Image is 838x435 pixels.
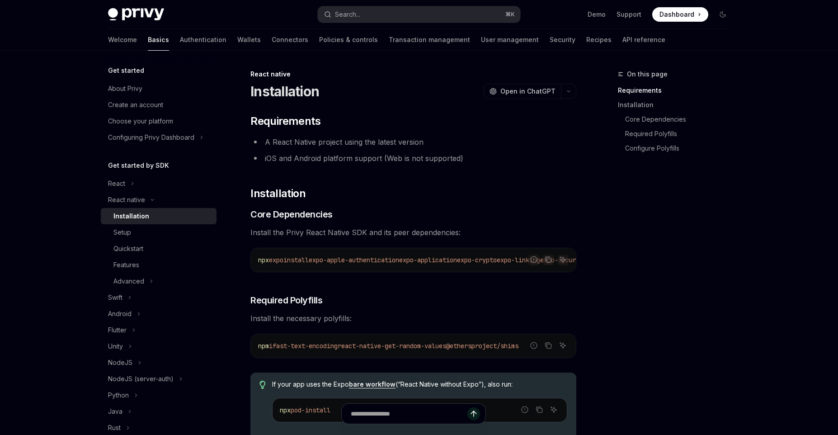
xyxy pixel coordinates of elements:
[389,29,470,51] a: Transaction management
[457,256,497,264] span: expo-crypto
[542,254,554,265] button: Copy the contents from the code block
[101,371,217,387] button: Toggle NodeJS (server-auth) section
[108,83,142,94] div: About Privy
[101,289,217,306] button: Toggle Swift section
[557,254,569,265] button: Ask AI
[250,83,319,99] h1: Installation
[273,342,338,350] span: fast-text-encoding
[250,70,576,79] div: React native
[113,260,139,270] div: Features
[108,8,164,21] img: dark logo
[113,276,144,287] div: Advanced
[500,87,556,96] span: Open in ChatGPT
[113,243,143,254] div: Quickstart
[250,294,322,307] span: Required Polyfills
[108,160,169,171] h5: Get started by SDK
[319,29,378,51] a: Policies & controls
[101,403,217,420] button: Toggle Java section
[557,340,569,351] button: Ask AI
[618,98,737,112] a: Installation
[101,322,217,338] button: Toggle Flutter section
[108,341,123,352] div: Unity
[250,208,333,221] span: Core Dependencies
[272,380,567,389] span: If your app uses the Expo (“React Native without Expo”), also run:
[108,406,122,417] div: Java
[148,29,169,51] a: Basics
[101,97,217,113] a: Create an account
[101,129,217,146] button: Toggle Configuring Privy Dashboard section
[108,99,163,110] div: Create an account
[108,390,129,401] div: Python
[269,256,283,264] span: expo
[250,226,576,239] span: Install the Privy React Native SDK and its peer dependencies:
[618,83,737,98] a: Requirements
[108,132,194,143] div: Configuring Privy Dashboard
[101,113,217,129] a: Choose your platform
[627,69,668,80] span: On this page
[272,29,308,51] a: Connectors
[101,273,217,289] button: Toggle Advanced section
[481,29,539,51] a: User management
[318,6,520,23] button: Open search
[108,325,127,336] div: Flutter
[309,256,399,264] span: expo-apple-authentication
[335,9,360,20] div: Search...
[528,254,540,265] button: Report incorrect code
[467,407,480,420] button: Send message
[652,7,708,22] a: Dashboard
[258,342,269,350] span: npm
[528,340,540,351] button: Report incorrect code
[108,374,174,384] div: NodeJS (server-auth)
[399,256,457,264] span: expo-application
[180,29,226,51] a: Authentication
[540,256,602,264] span: expo-secure-store
[108,65,144,76] h5: Get started
[618,112,737,127] a: Core Dependencies
[101,241,217,257] a: Quickstart
[108,422,121,433] div: Rust
[259,381,266,389] svg: Tip
[505,11,515,18] span: ⌘ K
[618,141,737,156] a: Configure Polyfills
[338,342,446,350] span: react-native-get-random-values
[101,257,217,273] a: Features
[108,178,125,189] div: React
[250,186,306,201] span: Installation
[101,208,217,224] a: Installation
[269,342,273,350] span: i
[250,312,576,325] span: Install the necessary polyfills:
[108,292,122,303] div: Swift
[283,256,309,264] span: install
[622,29,665,51] a: API reference
[716,7,730,22] button: Toggle dark mode
[586,29,612,51] a: Recipes
[237,29,261,51] a: Wallets
[113,227,131,238] div: Setup
[108,194,145,205] div: React native
[618,127,737,141] a: Required Polyfills
[351,404,467,424] input: Ask a question...
[497,256,540,264] span: expo-linking
[101,80,217,97] a: About Privy
[659,10,694,19] span: Dashboard
[108,308,132,319] div: Android
[101,175,217,192] button: Toggle React section
[101,192,217,208] button: Toggle React native section
[250,114,320,128] span: Requirements
[250,152,576,165] li: iOS and Android platform support (Web is not supported)
[101,224,217,241] a: Setup
[101,338,217,355] button: Toggle Unity section
[101,306,217,322] button: Toggle Android section
[113,211,149,222] div: Installation
[108,357,132,368] div: NodeJS
[446,342,518,350] span: @ethersproject/shims
[101,387,217,403] button: Toggle Python section
[550,29,575,51] a: Security
[484,84,561,99] button: Open in ChatGPT
[542,340,554,351] button: Copy the contents from the code block
[617,10,641,19] a: Support
[349,380,395,388] a: bare workflow
[258,256,269,264] span: npx
[250,136,576,148] li: A React Native project using the latest version
[108,116,173,127] div: Choose your platform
